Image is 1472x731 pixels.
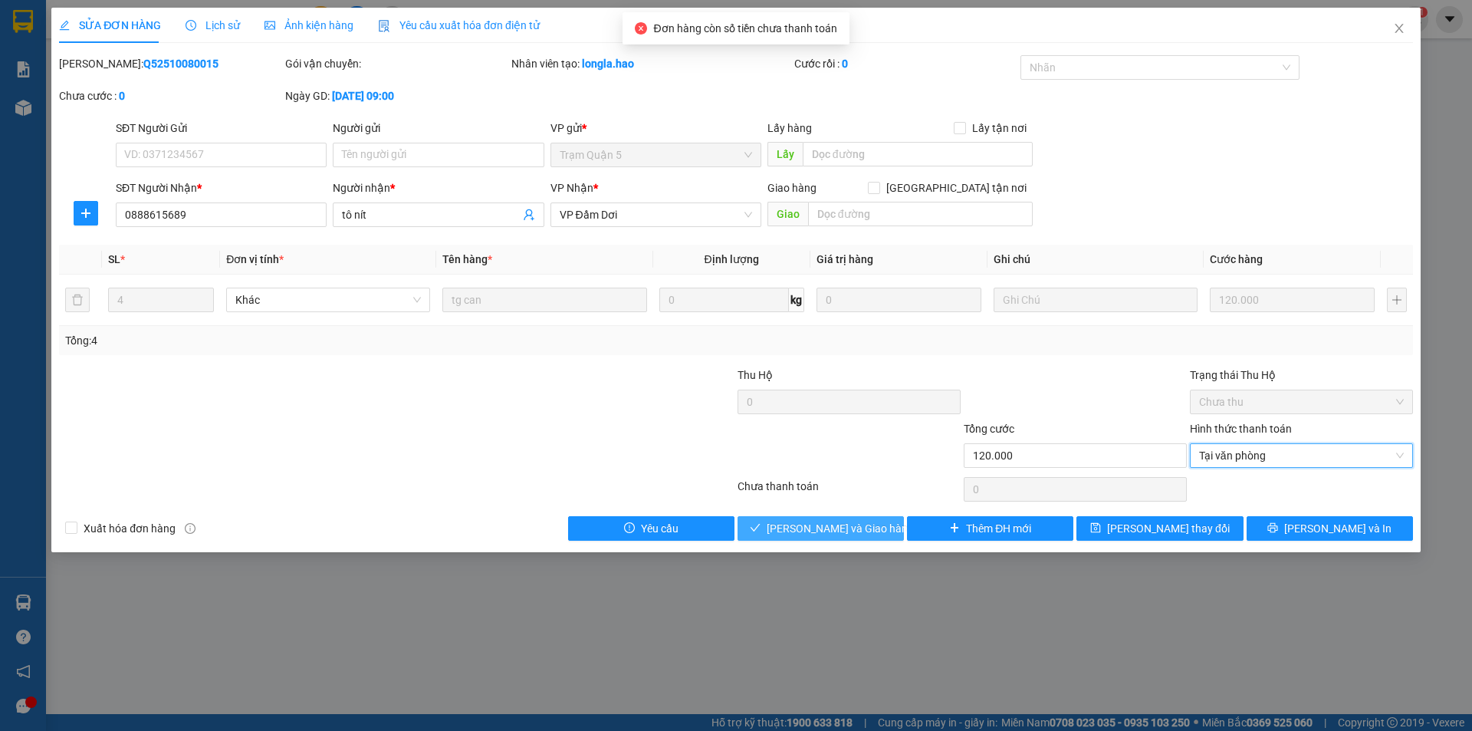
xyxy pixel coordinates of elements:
span: close [1393,22,1405,35]
button: exclamation-circleYêu cầu [568,516,734,541]
span: Lấy [767,142,803,166]
button: plus [74,201,98,226]
div: Nhân viên tạo: [511,55,791,72]
div: Chưa thanh toán [736,478,962,505]
div: Ngày GD: [285,87,508,104]
b: longla.hao [582,58,634,70]
b: [DATE] 09:00 [332,90,394,102]
span: exclamation-circle [624,522,635,535]
span: check [750,522,761,535]
img: icon [378,20,390,32]
span: Tại văn phòng [1199,444,1404,467]
span: Ảnh kiện hàng [264,19,353,31]
input: Ghi Chú [994,288,1198,312]
div: Tổng: 4 [65,332,568,349]
span: [GEOGRAPHIC_DATA] tận nơi [880,179,1033,196]
input: 0 [816,288,981,312]
span: printer [1267,522,1278,535]
div: SĐT Người Gửi [116,120,327,137]
span: plus [74,207,97,219]
span: Định lượng [705,253,759,265]
span: Đơn vị tính [226,253,284,265]
span: Đơn hàng còn số tiền chưa thanh toán [653,22,836,35]
button: plus [1387,288,1407,312]
input: VD: Bàn, Ghế [442,288,646,312]
span: Tổng cước [964,423,1014,435]
span: Chưa thu [1199,390,1404,413]
span: Giao [767,202,808,226]
span: [PERSON_NAME] và In [1284,520,1391,537]
b: Q52510080015 [143,58,219,70]
b: 0 [842,58,848,70]
div: Cước rồi : [794,55,1017,72]
span: SỬA ĐƠN HÀNG [59,19,161,31]
button: Close [1378,8,1421,51]
b: GỬI : VP Đầm Dơi [19,111,185,137]
span: close-circle [635,22,647,35]
div: SĐT Người Nhận [116,179,327,196]
th: Ghi chú [987,245,1204,275]
div: Trạng thái Thu Hộ [1190,367,1413,384]
span: Giá trị hàng [816,253,873,265]
span: Thu Hộ [738,369,773,381]
span: Trạm Quận 5 [560,143,752,166]
div: Người nhận [333,179,544,196]
span: Yêu cầu [641,520,678,537]
span: plus [949,522,960,535]
span: clock-circle [186,20,196,31]
div: Chưa cước : [59,87,282,104]
span: save [1090,522,1101,535]
div: Người gửi [333,120,544,137]
span: user-add [523,209,535,221]
label: Hình thức thanh toán [1190,423,1292,435]
button: plusThêm ĐH mới [907,516,1073,541]
div: VP gửi [550,120,761,137]
span: kg [789,288,804,312]
span: Cước hàng [1210,253,1263,265]
span: [PERSON_NAME] thay đổi [1107,520,1230,537]
input: 0 [1210,288,1375,312]
span: Tên hàng [442,253,492,265]
span: picture [264,20,275,31]
span: Lấy hàng [767,122,812,134]
span: [PERSON_NAME] và Giao hàng [767,520,914,537]
span: VP Đầm Dơi [560,203,752,226]
button: printer[PERSON_NAME] và In [1247,516,1413,541]
button: save[PERSON_NAME] thay đổi [1076,516,1243,541]
b: 0 [119,90,125,102]
span: info-circle [185,523,195,534]
span: Yêu cầu xuất hóa đơn điện tử [378,19,540,31]
span: Lấy tận nơi [966,120,1033,137]
button: delete [65,288,90,312]
span: Xuất hóa đơn hàng [77,520,182,537]
span: Khác [235,288,421,311]
div: [PERSON_NAME]: [59,55,282,72]
input: Dọc đường [808,202,1033,226]
div: Gói vận chuyển: [285,55,508,72]
span: VP Nhận [550,182,593,194]
li: Hotline: 02839552959 [143,57,641,76]
li: 26 Phó Cơ Điều, Phường 12 [143,38,641,57]
span: edit [59,20,70,31]
button: check[PERSON_NAME] và Giao hàng [738,516,904,541]
span: Lịch sử [186,19,240,31]
span: Thêm ĐH mới [966,520,1031,537]
input: Dọc đường [803,142,1033,166]
span: Giao hàng [767,182,816,194]
img: logo.jpg [19,19,96,96]
span: SL [108,253,120,265]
